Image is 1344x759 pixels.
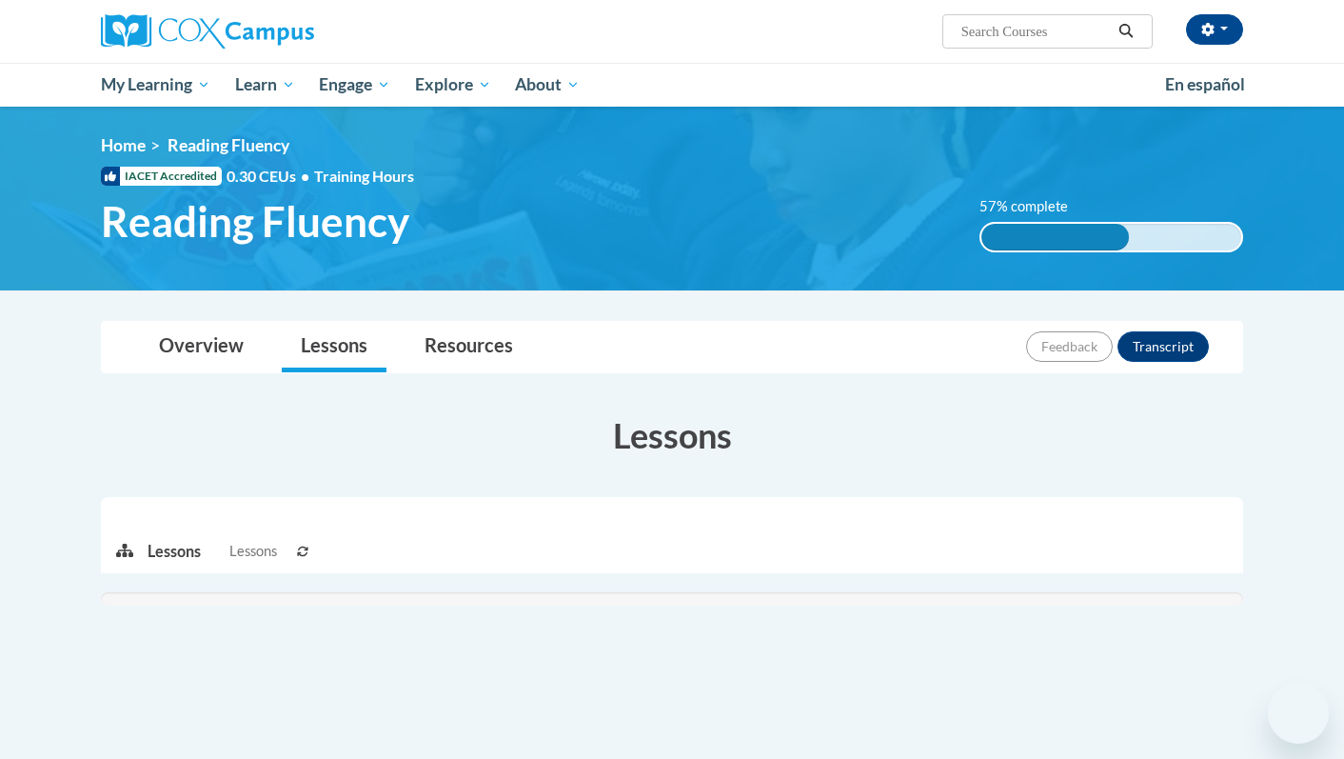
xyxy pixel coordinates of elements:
span: Reading Fluency [101,196,409,247]
div: Main menu [72,63,1272,107]
button: Feedback [1026,331,1113,362]
span: About [515,73,580,96]
span: En español [1165,74,1245,94]
h3: Lessons [101,411,1243,459]
input: Search Courses [959,20,1112,43]
a: En español [1153,65,1257,105]
span: Engage [319,73,390,96]
span: Reading Fluency [168,135,289,155]
a: Cox Campus [101,14,463,49]
span: 0.30 CEUs [227,166,314,187]
a: About [504,63,593,107]
a: Overview [140,322,263,372]
a: Engage [306,63,403,107]
a: Home [101,135,146,155]
p: Lessons [148,541,201,562]
div: 57% complete [981,224,1130,250]
iframe: Button to launch messaging window [1268,683,1329,744]
a: Learn [223,63,307,107]
label: 57% complete [979,196,1089,217]
button: Search [1112,20,1140,43]
img: Cox Campus [101,14,314,49]
span: IACET Accredited [101,167,222,186]
span: Lessons [229,541,277,562]
button: Transcript [1117,331,1209,362]
span: My Learning [101,73,210,96]
a: My Learning [89,63,223,107]
a: Explore [403,63,504,107]
button: Account Settings [1186,14,1243,45]
span: Learn [235,73,295,96]
span: Training Hours [314,167,414,185]
a: Lessons [282,322,386,372]
span: • [301,167,309,185]
span: Explore [415,73,491,96]
a: Resources [405,322,532,372]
